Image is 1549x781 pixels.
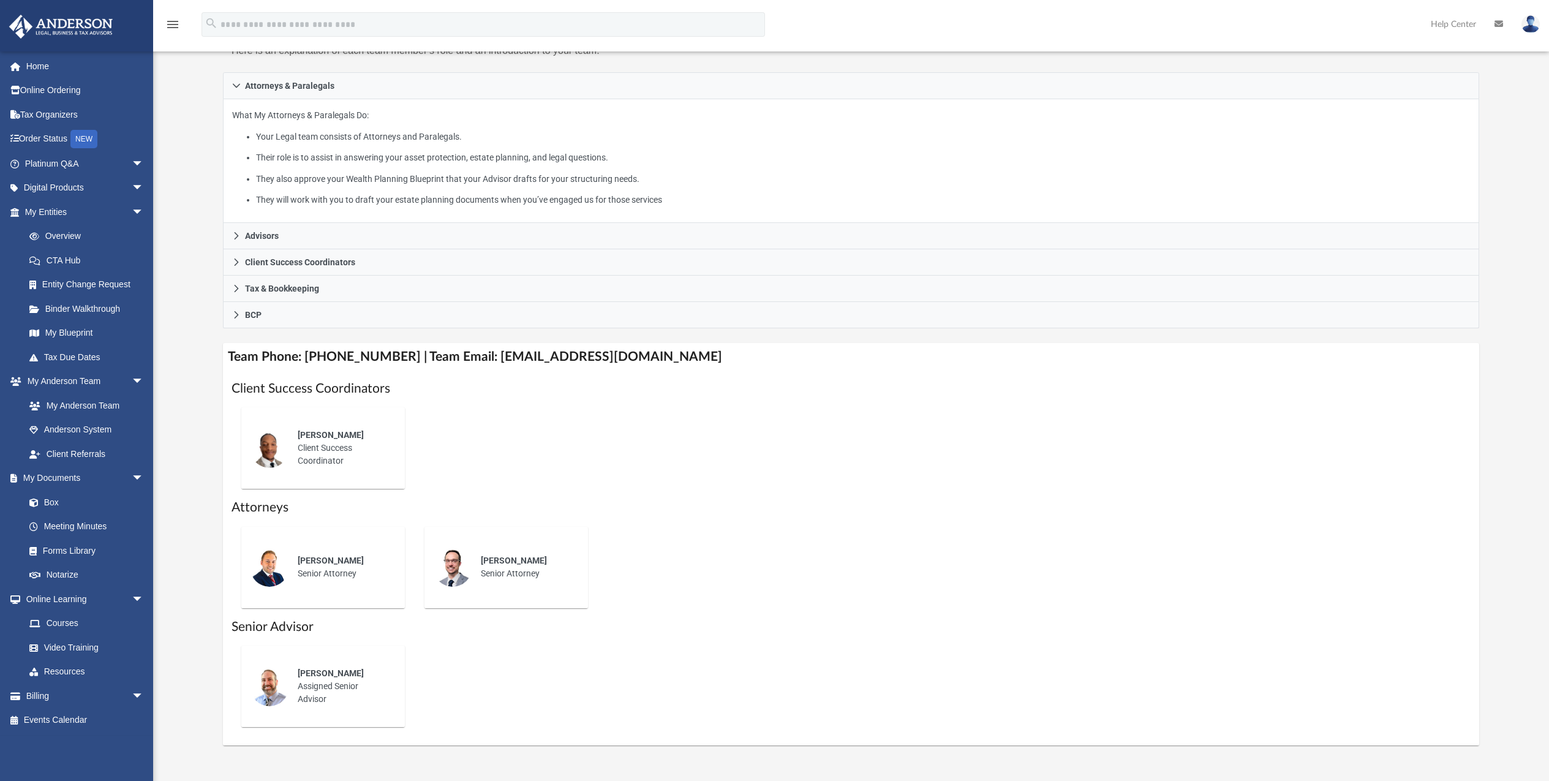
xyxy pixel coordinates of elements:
[298,556,364,565] span: [PERSON_NAME]
[232,380,1471,398] h1: Client Success Coordinators
[17,321,156,345] a: My Blueprint
[17,224,162,249] a: Overview
[250,667,289,706] img: thumbnail
[132,200,156,225] span: arrow_drop_down
[250,548,289,587] img: thumbnail
[298,430,364,440] span: [PERSON_NAME]
[132,369,156,394] span: arrow_drop_down
[17,273,162,297] a: Entity Change Request
[245,81,334,90] span: Attorneys & Paralegals
[17,538,150,563] a: Forms Library
[245,232,279,240] span: Advisors
[17,660,156,684] a: Resources
[245,311,262,319] span: BCP
[17,563,156,587] a: Notarize
[1521,15,1540,33] img: User Pic
[223,72,1479,99] a: Attorneys & Paralegals
[9,466,156,491] a: My Documentsarrow_drop_down
[132,466,156,491] span: arrow_drop_down
[245,284,319,293] span: Tax & Bookkeeping
[232,108,1470,208] p: What My Attorneys & Paralegals Do:
[250,429,289,468] img: thumbnail
[205,17,218,30] i: search
[17,611,156,636] a: Courses
[9,54,162,78] a: Home
[132,176,156,201] span: arrow_drop_down
[165,23,180,32] a: menu
[256,192,1470,208] li: They will work with you to draft your estate planning documents when you’ve engaged us for those ...
[289,546,396,589] div: Senior Attorney
[9,200,162,224] a: My Entitiesarrow_drop_down
[17,418,156,442] a: Anderson System
[433,548,472,587] img: thumbnail
[17,442,156,466] a: Client Referrals
[256,172,1470,187] li: They also approve your Wealth Planning Blueprint that your Advisor drafts for your structuring ne...
[132,684,156,709] span: arrow_drop_down
[9,684,162,708] a: Billingarrow_drop_down
[17,345,162,369] a: Tax Due Dates
[70,130,97,148] div: NEW
[9,708,162,733] a: Events Calendar
[223,343,1479,371] h4: Team Phone: [PHONE_NUMBER] | Team Email: [EMAIL_ADDRESS][DOMAIN_NAME]
[17,296,162,321] a: Binder Walkthrough
[6,15,116,39] img: Anderson Advisors Platinum Portal
[9,369,156,394] a: My Anderson Teamarrow_drop_down
[9,102,162,127] a: Tax Organizers
[17,635,150,660] a: Video Training
[232,618,1471,636] h1: Senior Advisor
[223,302,1479,328] a: BCP
[9,127,162,152] a: Order StatusNEW
[9,587,156,611] a: Online Learningarrow_drop_down
[17,393,150,418] a: My Anderson Team
[17,515,156,539] a: Meeting Minutes
[223,276,1479,302] a: Tax & Bookkeeping
[245,258,355,266] span: Client Success Coordinators
[132,151,156,176] span: arrow_drop_down
[289,420,396,476] div: Client Success Coordinator
[223,99,1479,224] div: Attorneys & Paralegals
[289,658,396,714] div: Assigned Senior Advisor
[256,129,1470,145] li: Your Legal team consists of Attorneys and Paralegals.
[232,499,1471,516] h1: Attorneys
[132,587,156,612] span: arrow_drop_down
[9,176,162,200] a: Digital Productsarrow_drop_down
[9,151,162,176] a: Platinum Q&Aarrow_drop_down
[223,223,1479,249] a: Advisors
[472,546,579,589] div: Senior Attorney
[165,17,180,32] i: menu
[223,249,1479,276] a: Client Success Coordinators
[9,78,162,103] a: Online Ordering
[17,248,162,273] a: CTA Hub
[17,490,150,515] a: Box
[298,668,364,678] span: [PERSON_NAME]
[256,150,1470,165] li: Their role is to assist in answering your asset protection, estate planning, and legal questions.
[481,556,547,565] span: [PERSON_NAME]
